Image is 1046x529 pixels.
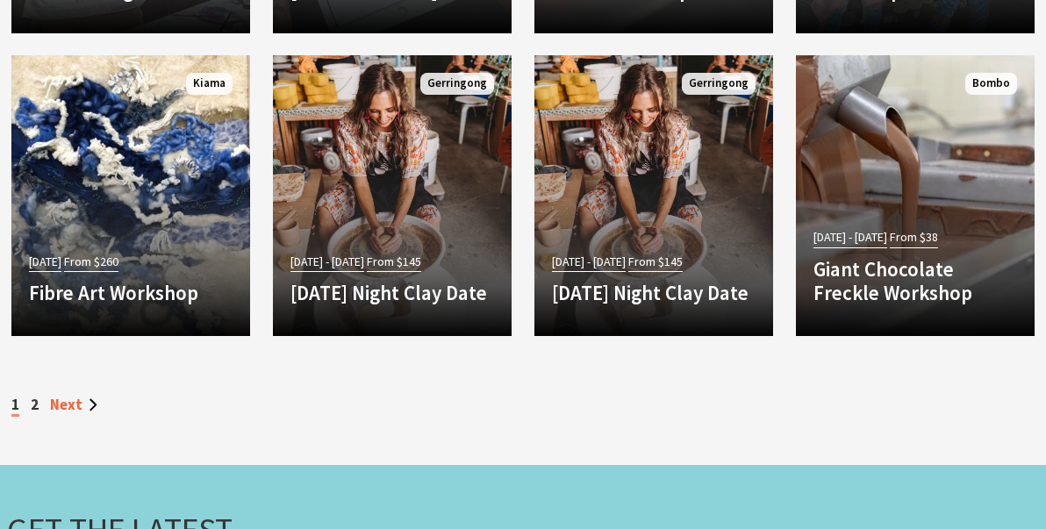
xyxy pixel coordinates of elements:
[290,281,494,305] h4: [DATE] Night Clay Date
[682,73,756,95] span: Gerringong
[628,252,683,272] span: From $145
[290,252,364,272] span: [DATE] - [DATE]
[29,252,61,272] span: [DATE]
[64,252,118,272] span: From $260
[965,73,1017,95] span: Bombo
[552,252,626,272] span: [DATE] - [DATE]
[367,252,421,272] span: From $145
[29,281,233,305] h4: Fibre Art Workshop
[186,73,233,95] span: Kiama
[50,395,97,414] a: Next
[890,227,938,247] span: From $38
[552,281,756,305] h4: [DATE] Night Clay Date
[534,55,773,336] a: [DATE] - [DATE] From $145 [DATE] Night Clay Date Gerringong
[11,55,250,336] a: [DATE] From $260 Fibre Art Workshop Kiama
[31,395,39,414] a: 2
[813,257,1017,305] h4: Giant Chocolate Freckle Workshop
[813,227,887,247] span: [DATE] - [DATE]
[420,73,494,95] span: Gerringong
[796,55,1035,336] a: [DATE] - [DATE] From $38 Giant Chocolate Freckle Workshop Bombo
[11,395,19,417] span: 1
[273,55,512,336] a: [DATE] - [DATE] From $145 [DATE] Night Clay Date Gerringong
